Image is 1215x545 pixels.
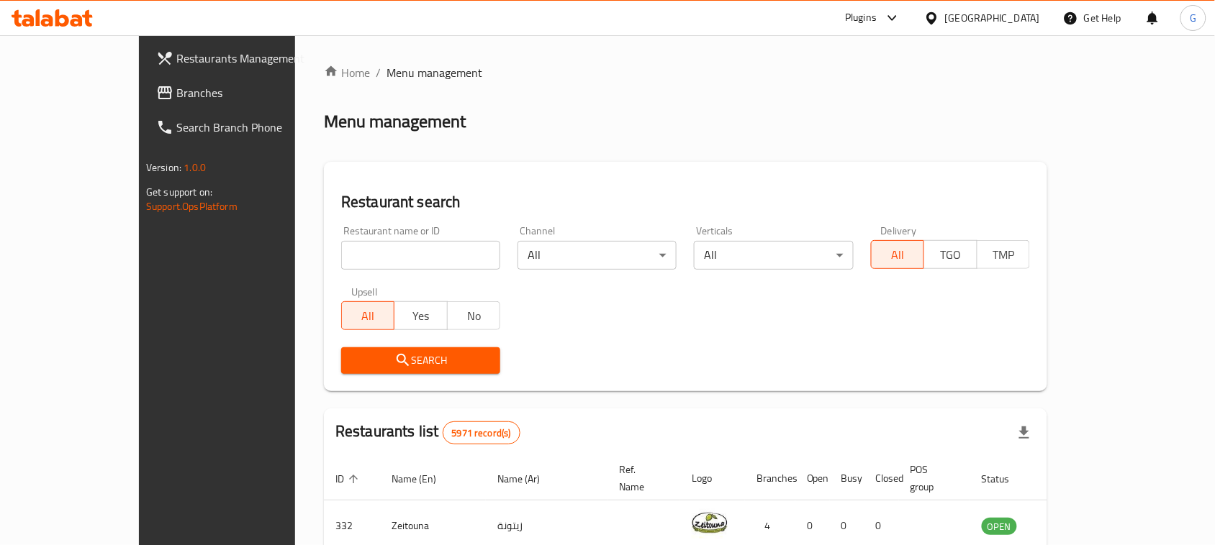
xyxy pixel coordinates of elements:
[877,244,918,265] span: All
[694,241,853,270] div: All
[1007,416,1042,450] div: Export file
[145,75,342,110] a: Branches
[146,158,181,177] span: Version:
[443,426,520,440] span: 5971 record(s)
[392,470,455,487] span: Name (En)
[348,306,389,326] span: All
[692,505,728,541] img: Zeitouna
[184,158,206,177] span: 1.0.0
[145,41,342,75] a: Restaurants Management
[176,84,330,101] span: Branches
[176,119,330,136] span: Search Branch Phone
[982,470,1029,487] span: Status
[387,64,482,81] span: Menu management
[619,461,663,495] span: Ref. Name
[977,240,1030,269] button: TMP
[341,191,1030,213] h2: Restaurant search
[341,301,394,330] button: All
[982,518,1017,535] span: OPEN
[923,240,977,269] button: TGO
[518,241,677,270] div: All
[443,421,520,444] div: Total records count
[945,10,1040,26] div: [GEOGRAPHIC_DATA]
[394,301,447,330] button: Yes
[351,287,378,297] label: Upsell
[400,306,441,326] span: Yes
[353,352,489,370] span: Search
[982,518,1017,535] div: OPEN
[795,457,830,500] th: Open
[930,244,971,265] span: TGO
[1190,10,1196,26] span: G
[864,457,899,500] th: Closed
[324,64,1047,81] nav: breadcrumb
[341,347,500,374] button: Search
[881,226,917,236] label: Delivery
[830,457,864,500] th: Busy
[341,241,500,270] input: Search for restaurant name or ID..
[871,240,924,269] button: All
[845,9,877,27] div: Plugins
[146,183,212,201] span: Get support on:
[911,461,953,495] span: POS group
[324,64,370,81] a: Home
[146,197,238,216] a: Support.OpsPlatform
[335,421,520,444] h2: Restaurants list
[376,64,381,81] li: /
[745,457,795,500] th: Branches
[497,470,559,487] span: Name (Ar)
[335,470,363,487] span: ID
[145,110,342,145] a: Search Branch Phone
[447,301,500,330] button: No
[176,50,330,67] span: Restaurants Management
[680,457,745,500] th: Logo
[983,244,1024,265] span: TMP
[324,110,466,133] h2: Menu management
[453,306,494,326] span: No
